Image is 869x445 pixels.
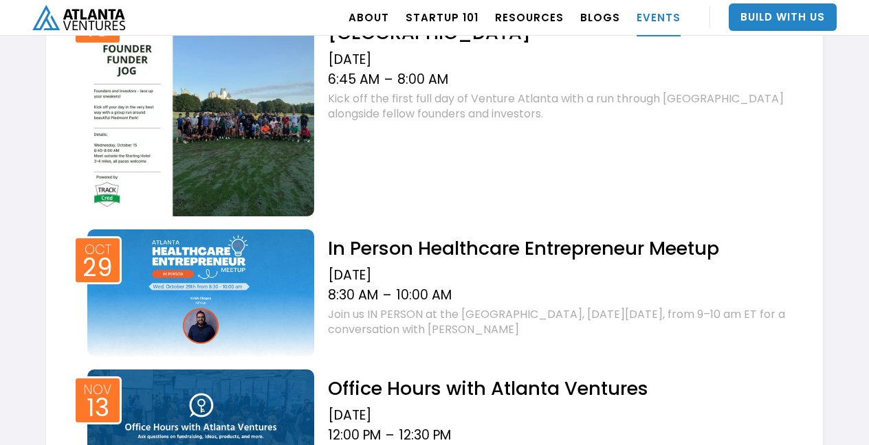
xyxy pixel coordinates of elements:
[729,3,837,31] a: Build With Us
[87,229,314,356] img: Event thumb
[80,226,789,356] a: Event thumbOct29In Person Healthcare Entrepreneur Meetup[DATE]8:30 AM–10:00 AMJoin us IN PERSON a...
[328,407,789,424] div: [DATE]
[328,91,789,122] div: Kick off the first full day of Venture Atlanta with a run through [GEOGRAPHIC_DATA] alongside fel...
[87,398,109,418] div: 13
[397,71,448,88] div: 8:00 AM
[383,287,391,304] div: –
[328,267,789,284] div: [DATE]
[328,427,381,444] div: 12:00 PM
[328,236,789,260] h2: In Person Healthcare Entrepreneur Meetup
[399,427,451,444] div: 12:30 PM
[328,287,378,304] div: 8:30 AM
[384,71,393,88] div: –
[82,258,113,278] div: 29
[86,18,109,38] div: 15
[84,383,111,396] div: Nov
[396,287,452,304] div: 10:00 AM
[386,427,394,444] div: –
[328,376,789,400] h2: Office Hours with Atlanta Ventures
[328,307,789,337] div: Join us IN PERSON at the [GEOGRAPHIC_DATA], [DATE][DATE], from 9–10 am ET for a conversation with...
[328,52,789,68] div: [DATE]
[328,71,379,88] div: 6:45 AM
[85,243,111,256] div: Oct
